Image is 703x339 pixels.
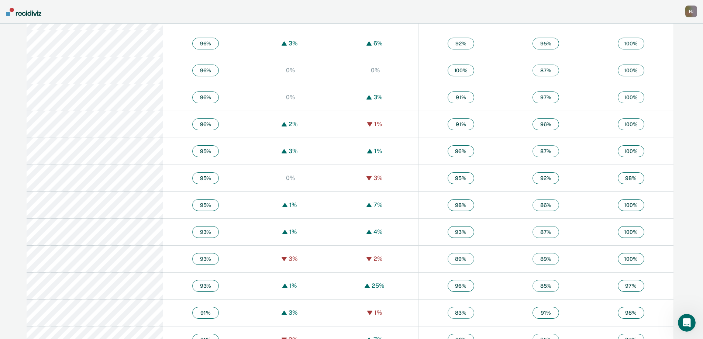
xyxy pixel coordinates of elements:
[192,118,219,130] span: 96 %
[287,121,300,128] div: 2%
[448,172,474,184] span: 95 %
[618,118,644,130] span: 100 %
[192,65,219,76] span: 96 %
[533,118,559,130] span: 96 %
[372,228,385,235] div: 4%
[287,148,300,155] div: 3%
[287,40,300,47] div: 3%
[284,94,297,101] div: 0%
[618,253,644,265] span: 100 %
[533,145,559,157] span: 87 %
[372,174,385,181] div: 3%
[192,91,219,103] span: 96 %
[284,67,297,74] div: 0%
[372,94,385,101] div: 3%
[533,172,559,184] span: 92 %
[533,199,559,211] span: 86 %
[533,307,559,319] span: 91 %
[192,280,219,292] span: 93 %
[618,38,644,49] span: 100 %
[618,280,644,292] span: 97 %
[284,174,297,181] div: 0%
[192,226,219,238] span: 93 %
[448,280,474,292] span: 96 %
[618,65,644,76] span: 100 %
[448,38,474,49] span: 92 %
[372,201,385,208] div: 7%
[533,226,559,238] span: 87 %
[287,309,300,316] div: 3%
[618,199,644,211] span: 100 %
[533,253,559,265] span: 89 %
[448,253,474,265] span: 89 %
[287,228,299,235] div: 1%
[369,67,382,74] div: 0%
[192,253,219,265] span: 93 %
[448,226,474,238] span: 93 %
[192,307,219,319] span: 91 %
[372,148,384,155] div: 1%
[448,145,474,157] span: 96 %
[533,280,559,292] span: 85 %
[448,199,474,211] span: 98 %
[618,172,644,184] span: 98 %
[448,118,474,130] span: 91 %
[533,38,559,49] span: 95 %
[287,282,299,289] div: 1%
[287,201,299,208] div: 1%
[448,65,474,76] span: 100 %
[448,91,474,103] span: 91 %
[685,6,697,17] button: HJ
[685,6,697,17] div: H J
[192,199,219,211] span: 95 %
[678,314,696,332] iframe: Intercom live chat
[372,309,384,316] div: 1%
[448,307,474,319] span: 83 %
[618,145,644,157] span: 100 %
[372,40,385,47] div: 6%
[192,145,219,157] span: 95 %
[372,121,384,128] div: 1%
[192,38,219,49] span: 96 %
[533,65,559,76] span: 87 %
[618,91,644,103] span: 100 %
[618,307,644,319] span: 98 %
[372,255,385,262] div: 2%
[370,282,386,289] div: 25%
[533,91,559,103] span: 97 %
[287,255,300,262] div: 3%
[618,226,644,238] span: 100 %
[192,172,219,184] span: 95 %
[6,8,41,16] img: Recidiviz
